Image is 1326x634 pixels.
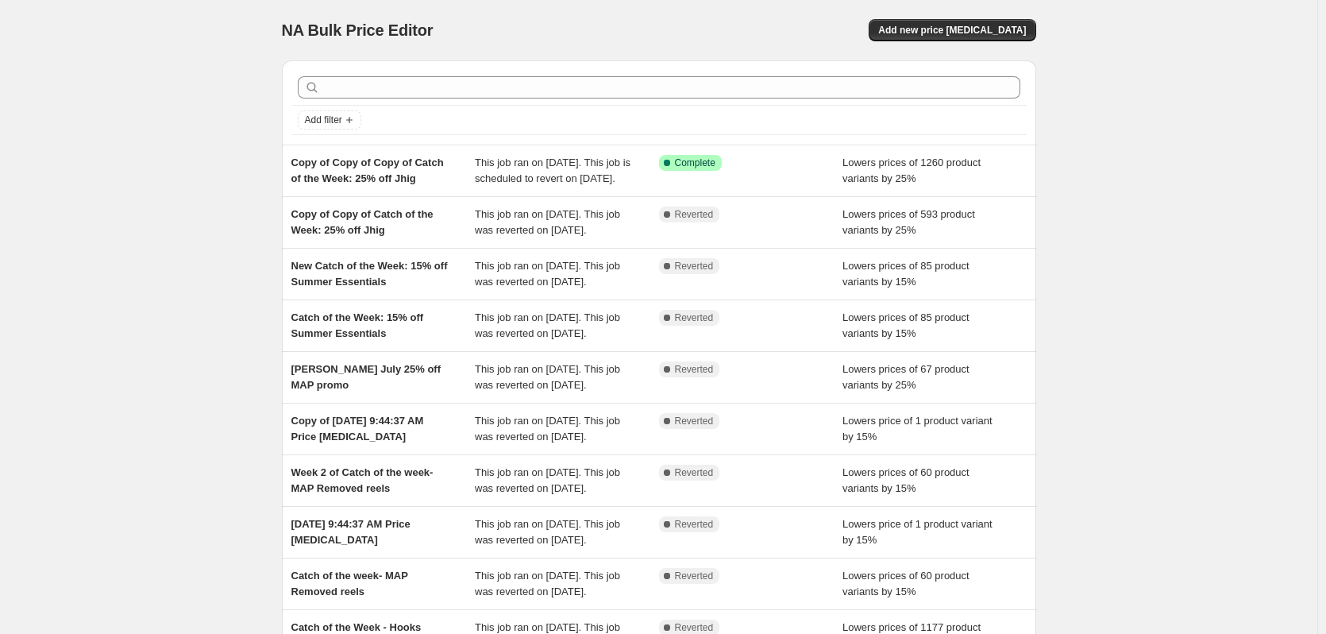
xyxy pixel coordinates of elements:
[675,363,714,376] span: Reverted
[842,518,993,546] span: Lowers price of 1 product variant by 15%
[475,415,620,443] span: This job ran on [DATE]. This job was reverted on [DATE].
[869,19,1035,41] button: Add new price [MEDICAL_DATA]
[842,311,969,339] span: Lowers prices of 85 product variants by 15%
[675,621,714,634] span: Reverted
[291,157,444,184] span: Copy of Copy of Copy of Catch of the Week: 25% off Jhig
[475,466,620,494] span: This job ran on [DATE]. This job was reverted on [DATE].
[842,363,969,391] span: Lowers prices of 67 product variants by 25%
[291,260,448,288] span: New Catch of the Week: 15% off Summer Essentials
[291,363,441,391] span: [PERSON_NAME] July 25% off MAP promo
[291,570,408,597] span: Catch of the week- MAP Removed reels
[291,311,424,339] span: Catch of the Week: 15% off Summer Essentials
[291,415,424,443] span: Copy of [DATE] 9:44:37 AM Price [MEDICAL_DATA]
[842,415,993,443] span: Lowers price of 1 product variant by 15%
[305,114,342,126] span: Add filter
[675,157,715,169] span: Complete
[475,260,620,288] span: This job ran on [DATE]. This job was reverted on [DATE].
[282,21,434,39] span: NA Bulk Price Editor
[475,208,620,236] span: This job ran on [DATE]. This job was reverted on [DATE].
[842,466,969,494] span: Lowers prices of 60 product variants by 15%
[842,208,975,236] span: Lowers prices of 593 product variants by 25%
[842,157,981,184] span: Lowers prices of 1260 product variants by 25%
[291,208,434,236] span: Copy of Copy of Catch of the Week: 25% off Jhig
[675,466,714,479] span: Reverted
[475,518,620,546] span: This job ran on [DATE]. This job was reverted on [DATE].
[675,518,714,531] span: Reverted
[298,110,361,130] button: Add filter
[675,570,714,582] span: Reverted
[675,260,714,273] span: Reverted
[675,208,714,221] span: Reverted
[475,363,620,391] span: This job ran on [DATE]. This job was reverted on [DATE].
[842,260,969,288] span: Lowers prices of 85 product variants by 15%
[291,621,422,633] span: Catch of the Week - Hooks
[291,466,434,494] span: Week 2 of Catch of the week- MAP Removed reels
[475,157,630,184] span: This job ran on [DATE]. This job is scheduled to revert on [DATE].
[475,570,620,597] span: This job ran on [DATE]. This job was reverted on [DATE].
[291,518,411,546] span: [DATE] 9:44:37 AM Price [MEDICAL_DATA]
[842,570,969,597] span: Lowers prices of 60 product variants by 15%
[475,311,620,339] span: This job ran on [DATE]. This job was reverted on [DATE].
[675,415,714,427] span: Reverted
[878,24,1026,37] span: Add new price [MEDICAL_DATA]
[675,311,714,324] span: Reverted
